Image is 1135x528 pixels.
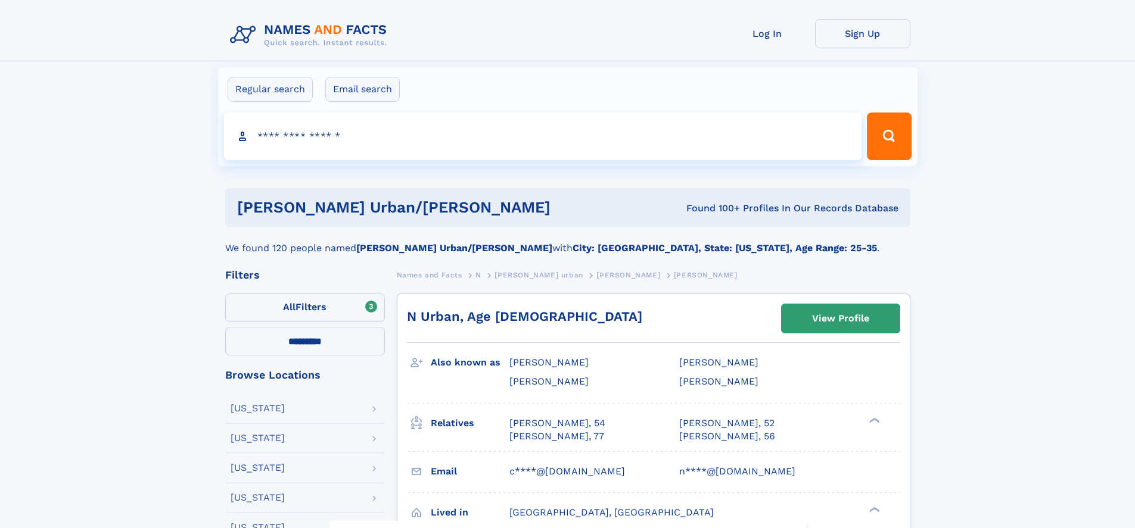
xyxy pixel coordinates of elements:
[596,271,660,279] span: [PERSON_NAME]
[867,113,911,160] button: Search Button
[812,305,869,332] div: View Profile
[397,267,462,282] a: Names and Facts
[356,242,552,254] b: [PERSON_NAME] Urban/[PERSON_NAME]
[815,19,910,48] a: Sign Up
[225,270,385,280] div: Filters
[225,227,910,255] div: We found 120 people named with .
[407,309,642,324] a: N Urban, Age [DEMOGRAPHIC_DATA]
[866,416,881,424] div: ❯
[283,301,296,313] span: All
[225,19,397,51] img: Logo Names and Facts
[509,357,589,368] span: [PERSON_NAME]
[325,77,400,102] label: Email search
[679,417,775,430] a: [PERSON_NAME], 52
[475,267,481,282] a: N
[475,271,481,279] span: N
[224,113,862,160] input: search input
[231,463,285,473] div: [US_STATE]
[782,304,900,333] a: View Profile
[225,370,385,380] div: Browse Locations
[674,271,738,279] span: [PERSON_NAME]
[431,413,509,433] h3: Relatives
[495,271,583,279] span: [PERSON_NAME] urban
[231,433,285,443] div: [US_STATE]
[573,242,877,254] b: City: [GEOGRAPHIC_DATA], State: [US_STATE], Age Range: 25-35
[509,376,589,387] span: [PERSON_NAME]
[225,293,385,322] label: Filters
[231,404,285,413] div: [US_STATE]
[431,352,509,373] h3: Also known as
[509,430,604,443] a: [PERSON_NAME], 77
[596,267,660,282] a: [PERSON_NAME]
[618,202,898,215] div: Found 100+ Profiles In Our Records Database
[720,19,815,48] a: Log In
[231,493,285,502] div: [US_STATE]
[679,376,758,387] span: [PERSON_NAME]
[866,505,881,513] div: ❯
[679,430,775,443] a: [PERSON_NAME], 56
[431,502,509,523] h3: Lived in
[431,461,509,482] h3: Email
[679,357,758,368] span: [PERSON_NAME]
[237,200,618,215] h1: [PERSON_NAME] urban/[PERSON_NAME]
[228,77,313,102] label: Regular search
[509,507,714,518] span: [GEOGRAPHIC_DATA], [GEOGRAPHIC_DATA]
[509,417,605,430] a: [PERSON_NAME], 54
[495,267,583,282] a: [PERSON_NAME] urban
